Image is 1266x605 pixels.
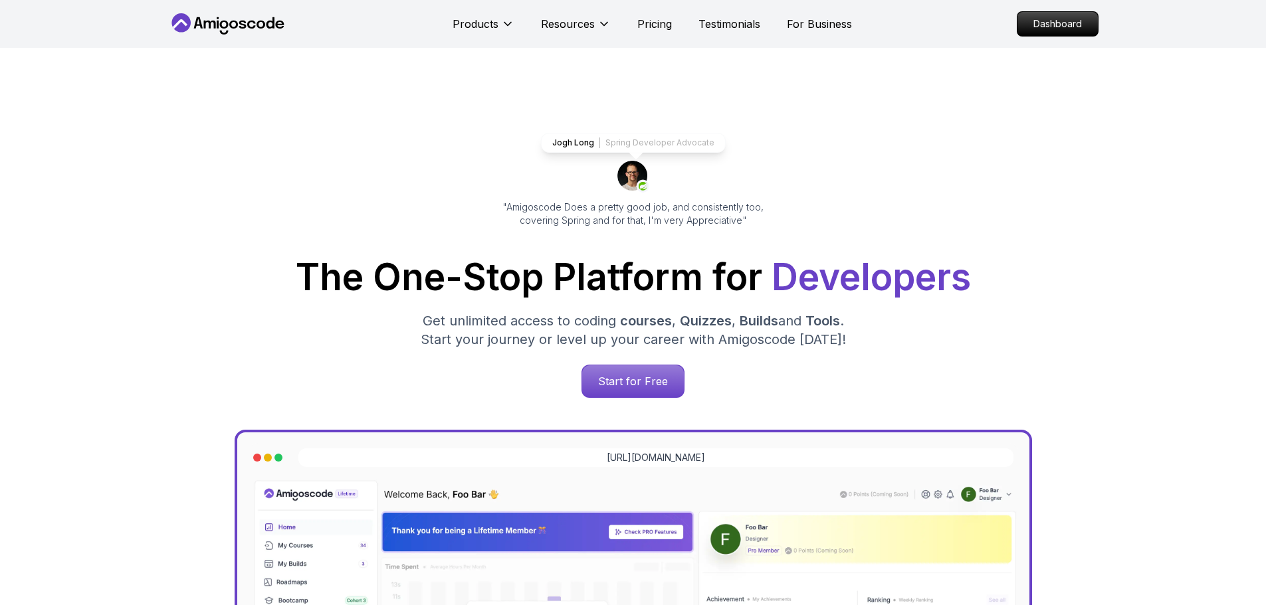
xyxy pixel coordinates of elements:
[787,16,852,32] a: For Business
[1017,12,1098,36] p: Dashboard
[617,161,649,193] img: josh long
[541,16,611,43] button: Resources
[1017,11,1099,37] a: Dashboard
[453,16,498,32] p: Products
[581,365,685,398] a: Start for Free
[605,137,714,148] p: Spring Developer Advocate
[680,313,732,329] span: Quizzes
[805,313,840,329] span: Tools
[637,16,672,32] a: Pricing
[582,365,684,397] p: Start for Free
[552,137,594,148] p: Jogh Long
[484,201,782,227] p: "Amigoscode Does a pretty good job, and consistently too, covering Spring and for that, I'm very ...
[607,451,705,464] a: [URL][DOMAIN_NAME]
[179,259,1088,296] h1: The One-Stop Platform for
[620,313,672,329] span: courses
[698,16,760,32] a: Testimonials
[453,16,514,43] button: Products
[740,313,778,329] span: Builds
[772,255,971,299] span: Developers
[410,311,857,349] p: Get unlimited access to coding , , and . Start your journey or level up your career with Amigosco...
[541,16,595,32] p: Resources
